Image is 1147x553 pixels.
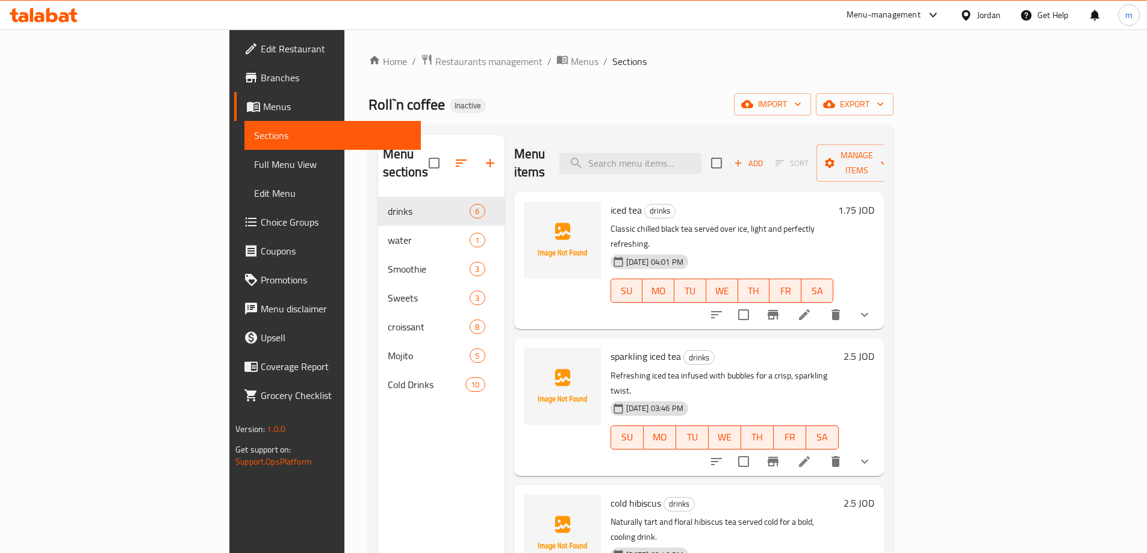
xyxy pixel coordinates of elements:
input: search [559,153,701,174]
span: Menu disclaimer [261,301,411,316]
h6: 1.75 JOD [838,202,874,218]
span: Select section first [768,154,816,173]
button: FR [769,279,801,303]
button: show more [850,300,879,329]
span: SU [616,428,639,446]
li: / [603,54,608,69]
span: 3 [470,292,484,304]
div: items [470,291,485,305]
button: TH [741,425,774,450]
p: Classic chilled black tea served over ice, light and perfectly refreshing. [611,221,833,252]
span: Manage items [826,148,887,178]
a: Menus [556,54,598,69]
button: TU [674,279,706,303]
button: delete [821,300,850,329]
a: Support.OpsPlatform [235,454,312,469]
a: Full Menu View [244,150,421,179]
button: show more [850,447,879,476]
h6: 2.5 JOD [844,495,874,511]
a: Edit Restaurant [234,34,421,63]
span: MO [647,282,670,300]
span: SA [811,428,834,446]
span: Version: [235,421,265,437]
button: sort-choices [702,300,731,329]
div: croissant8 [378,312,505,341]
a: Edit menu item [797,307,812,322]
img: iced tea [524,202,601,279]
div: Menu-management [847,8,921,22]
div: drinks6 [378,197,505,226]
div: drinks [664,497,695,511]
span: drinks [664,497,694,511]
button: MO [644,425,676,450]
svg: Show Choices [857,454,872,469]
span: TU [681,428,704,446]
button: MO [642,279,674,303]
span: Menus [263,99,411,114]
span: TH [743,282,765,300]
a: Sections [244,121,421,150]
span: 6 [470,206,484,217]
a: Menu disclaimer [234,294,421,323]
span: sparkling iced tea [611,347,681,365]
span: WE [713,428,736,446]
span: Cold Drinks [388,377,466,392]
span: Get support on: [235,442,291,457]
button: SU [611,279,643,303]
span: [DATE] 03:46 PM [621,403,688,414]
a: Menus [234,92,421,121]
div: Smoothie [388,262,470,276]
span: Upsell [261,330,411,345]
span: Sections [612,54,647,69]
div: items [465,377,485,392]
button: FR [774,425,806,450]
a: Edit Menu [244,179,421,208]
div: croissant [388,320,470,334]
span: 8 [470,321,484,333]
span: MO [648,428,671,446]
button: WE [706,279,738,303]
span: FR [779,428,801,446]
h6: 2.5 JOD [844,348,874,365]
span: Select section [704,150,729,176]
span: SU [616,282,638,300]
span: 1.0.0 [267,421,285,437]
span: Promotions [261,273,411,287]
button: TH [738,279,770,303]
svg: Show Choices [857,307,872,322]
span: TU [679,282,701,300]
span: Sweets [388,291,470,305]
button: Add [729,154,768,173]
a: Promotions [234,265,421,294]
a: Edit menu item [797,454,812,469]
div: items [470,320,485,334]
button: Branch-specific-item [759,447,788,476]
span: Full Menu View [254,157,411,171]
a: Branches [234,63,421,92]
span: drinks [645,204,675,218]
span: water [388,233,470,247]
p: Refreshing iced tea infused with bubbles for a crisp, sparkling twist. [611,368,839,398]
div: water1 [378,226,505,255]
a: Restaurants management [421,54,542,69]
a: Choice Groups [234,208,421,236]
div: Cold Drinks10 [378,370,505,399]
span: export [825,97,884,112]
button: SA [801,279,833,303]
span: Menus [571,54,598,69]
div: Mojito5 [378,341,505,370]
button: Branch-specific-item [759,300,788,329]
span: Select all sections [421,150,447,176]
button: Add section [476,149,505,178]
span: m [1125,8,1133,22]
span: drinks [684,351,714,365]
a: Grocery Checklist [234,381,421,410]
button: WE [709,425,741,450]
div: items [470,233,485,247]
div: Mojito [388,348,470,363]
span: Add [732,156,765,170]
button: SA [806,425,839,450]
div: Smoothie3 [378,255,505,283]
